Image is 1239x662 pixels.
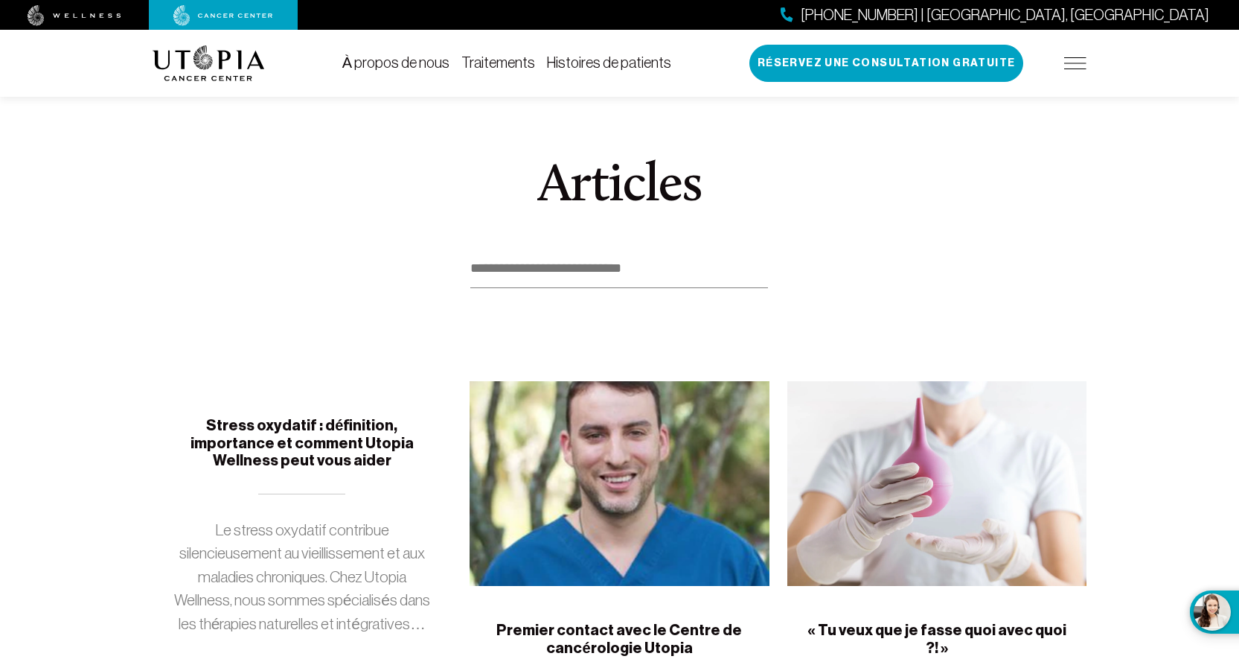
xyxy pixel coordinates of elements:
a: Traitements [461,54,535,71]
font: Articles [538,160,701,214]
font: Stress oxydatif : définition, importance et comment Utopia Wellness peut vous aider [191,416,414,469]
a: Histoires de patients [547,54,671,71]
img: bien-être [28,5,121,26]
font: « Tu veux que je fasse quoi avec quoi ?! » [807,621,1066,657]
img: icône-hamburger [1064,57,1086,69]
font: Réservez une consultation gratuite [758,57,1016,69]
font: [PHONE_NUMBER] | [GEOGRAPHIC_DATA], [GEOGRAPHIC_DATA] [801,7,1209,23]
font: Premier contact avec le Centre de cancérologie Utopia [496,621,742,657]
img: Premier contact avec le Centre de cancérologie Utopia [470,381,769,586]
button: Réservez une consultation gratuite [749,45,1024,82]
img: centre de cancérologie [173,5,273,26]
a: [PHONE_NUMBER] | [GEOGRAPHIC_DATA], [GEOGRAPHIC_DATA] [781,4,1209,26]
img: logo [153,45,265,81]
img: « Tu veux que je fasse quoi avec quoi ?! » [787,381,1087,586]
font: Le stress oxydatif contribue silencieusement au vieillissement et aux maladies chroniques. Chez U... [174,521,430,632]
a: À propos de nous [342,54,449,71]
